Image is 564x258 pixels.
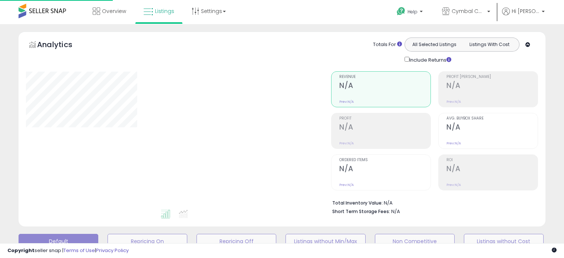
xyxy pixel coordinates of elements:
[37,39,87,52] h5: Analytics
[332,208,390,215] b: Short Term Storage Fees:
[339,75,431,79] span: Revenue
[339,164,431,174] h2: N/A
[512,7,540,15] span: Hi [PERSON_NAME]
[7,247,34,254] strong: Copyright
[396,7,406,16] i: Get Help
[7,247,129,254] div: seller snap | |
[63,247,95,254] a: Terms of Use
[339,117,431,121] span: Profit
[391,208,400,215] span: N/A
[108,234,187,249] button: Repricing On
[197,234,276,249] button: Repricing Off
[339,183,354,187] small: Prev: N/A
[407,40,462,49] button: All Selected Listings
[452,7,485,15] span: Cymbal Communications
[446,123,538,133] h2: N/A
[286,234,365,249] button: Listings without Min/Max
[332,198,532,207] li: N/A
[464,234,544,249] button: Listings without Cost
[339,99,354,104] small: Prev: N/A
[96,247,129,254] a: Privacy Policy
[332,200,383,206] b: Total Inventory Value:
[446,99,461,104] small: Prev: N/A
[102,7,126,15] span: Overview
[408,9,418,15] span: Help
[373,41,402,48] div: Totals For
[462,40,517,49] button: Listings With Cost
[446,158,538,162] span: ROI
[339,158,431,162] span: Ordered Items
[446,164,538,174] h2: N/A
[339,141,354,146] small: Prev: N/A
[446,141,461,146] small: Prev: N/A
[391,1,430,24] a: Help
[446,75,538,79] span: Profit [PERSON_NAME]
[502,7,545,24] a: Hi [PERSON_NAME]
[446,183,461,187] small: Prev: N/A
[375,234,455,249] button: Non Competitive
[155,7,174,15] span: Listings
[446,117,538,121] span: Avg. Buybox Share
[446,81,538,91] h2: N/A
[399,55,460,64] div: Include Returns
[19,234,98,249] button: Default
[339,81,431,91] h2: N/A
[339,123,431,133] h2: N/A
